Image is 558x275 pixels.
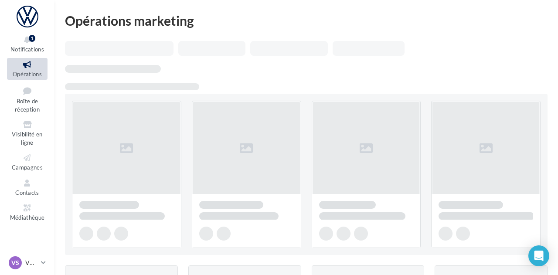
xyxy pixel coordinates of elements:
[7,227,48,248] a: Calendrier
[7,201,48,223] a: Médiathèque
[7,151,48,173] a: Campagnes
[7,58,48,79] a: Opérations
[15,98,40,113] span: Boîte de réception
[10,46,44,53] span: Notifications
[10,214,45,221] span: Médiathèque
[25,258,37,267] p: VW St-Fons
[11,258,19,267] span: VS
[65,14,548,27] div: Opérations marketing
[7,83,48,115] a: Boîte de réception
[7,255,48,271] a: VS VW St-Fons
[15,189,39,196] span: Contacts
[528,245,549,266] div: Open Intercom Messenger
[7,118,48,148] a: Visibilité en ligne
[13,71,42,78] span: Opérations
[7,177,48,198] a: Contacts
[12,131,42,146] span: Visibilité en ligne
[29,35,35,42] div: 1
[7,33,48,54] button: Notifications 1
[12,164,43,171] span: Campagnes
